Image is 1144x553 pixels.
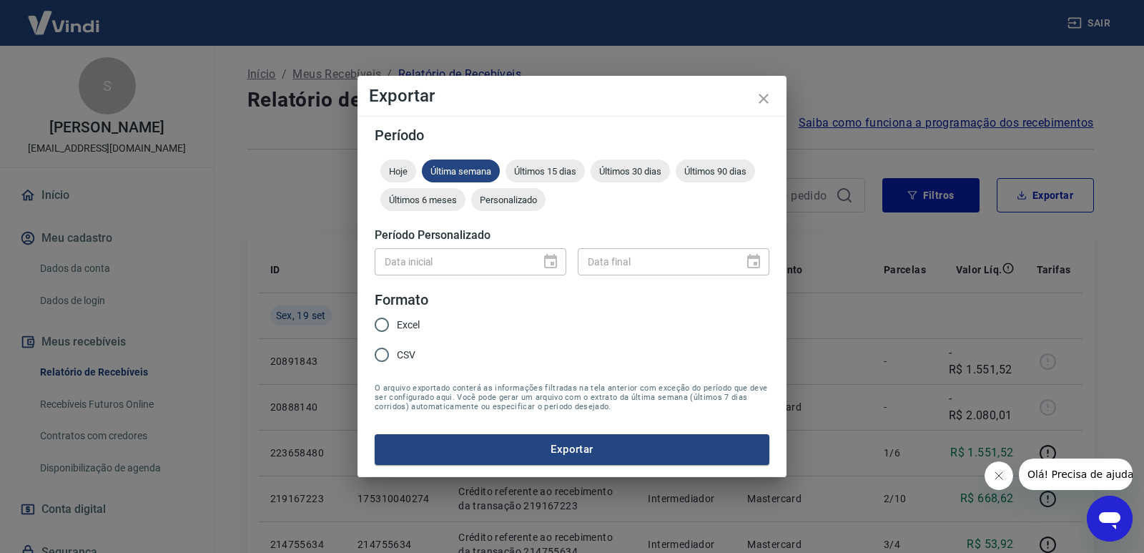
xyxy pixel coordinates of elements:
[375,383,769,411] span: O arquivo exportado conterá as informações filtradas na tela anterior com exceção do período que ...
[422,160,500,182] div: Última semana
[676,166,755,177] span: Últimos 90 dias
[471,195,546,205] span: Personalizado
[1019,459,1133,490] iframe: Mensagem da empresa
[591,166,670,177] span: Últimos 30 dias
[676,160,755,182] div: Últimos 90 dias
[1087,496,1133,542] iframe: Botão para abrir a janela de mensagens
[578,248,734,275] input: DD/MM/YYYY
[375,290,428,310] legend: Formato
[375,228,769,243] h5: Período Personalizado
[380,160,416,182] div: Hoje
[506,160,585,182] div: Últimos 15 dias
[985,461,1013,490] iframe: Fechar mensagem
[397,318,420,333] span: Excel
[397,348,415,363] span: CSV
[506,166,585,177] span: Últimos 15 dias
[375,128,769,142] h5: Período
[471,188,546,211] div: Personalizado
[746,82,781,116] button: close
[9,10,120,21] span: Olá! Precisa de ajuda?
[380,195,465,205] span: Últimos 6 meses
[375,434,769,464] button: Exportar
[375,248,531,275] input: DD/MM/YYYY
[369,87,775,104] h4: Exportar
[380,166,416,177] span: Hoje
[380,188,465,211] div: Últimos 6 meses
[422,166,500,177] span: Última semana
[591,160,670,182] div: Últimos 30 dias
